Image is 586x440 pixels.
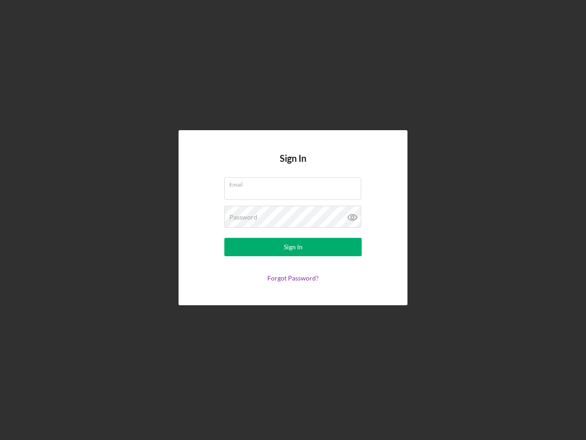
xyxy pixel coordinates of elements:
label: Password [229,214,257,221]
label: Email [229,178,361,188]
button: Sign In [224,238,362,256]
a: Forgot Password? [267,274,319,282]
h4: Sign In [280,153,306,177]
div: Sign In [284,238,303,256]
